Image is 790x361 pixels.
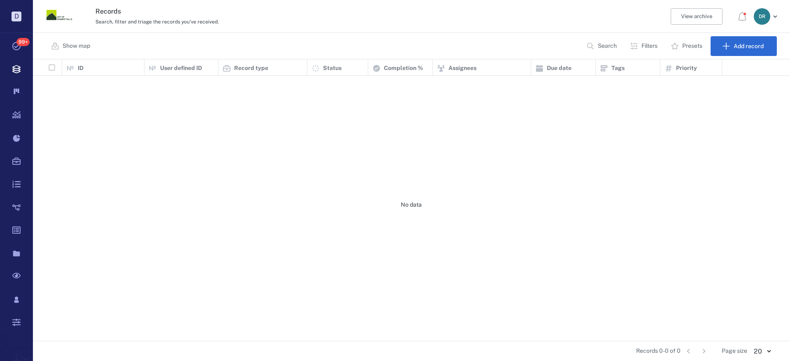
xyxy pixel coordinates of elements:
p: D [12,12,21,21]
nav: pagination navigation [681,345,712,358]
div: D R [754,8,770,25]
p: Record type [234,64,268,72]
img: Granite Falls logo [46,2,72,28]
span: Search, filter and triage the records you've received. [95,19,219,25]
p: Presets [682,42,702,50]
button: Filters [625,36,664,56]
button: Show map [46,36,97,56]
p: Priority [676,64,697,72]
button: DR [754,8,780,25]
p: Status [323,64,342,72]
button: View archive [671,8,723,25]
h3: Records [95,7,544,16]
span: Records 0-0 of 0 [636,347,681,355]
p: ID [78,64,84,72]
span: 99+ [16,38,30,46]
p: User defined ID [160,64,202,72]
a: Go home [46,2,72,31]
p: Due date [547,64,572,72]
p: Filters [641,42,658,50]
p: Completion % [384,64,423,72]
button: Presets [666,36,709,56]
p: Tags [611,64,625,72]
p: Assignees [448,64,476,72]
div: No data [33,76,790,334]
button: Add record [711,36,777,56]
p: Show map [63,42,90,50]
div: 20 [747,347,777,356]
p: Search [598,42,617,50]
span: Page size [722,347,747,355]
button: Search [581,36,623,56]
